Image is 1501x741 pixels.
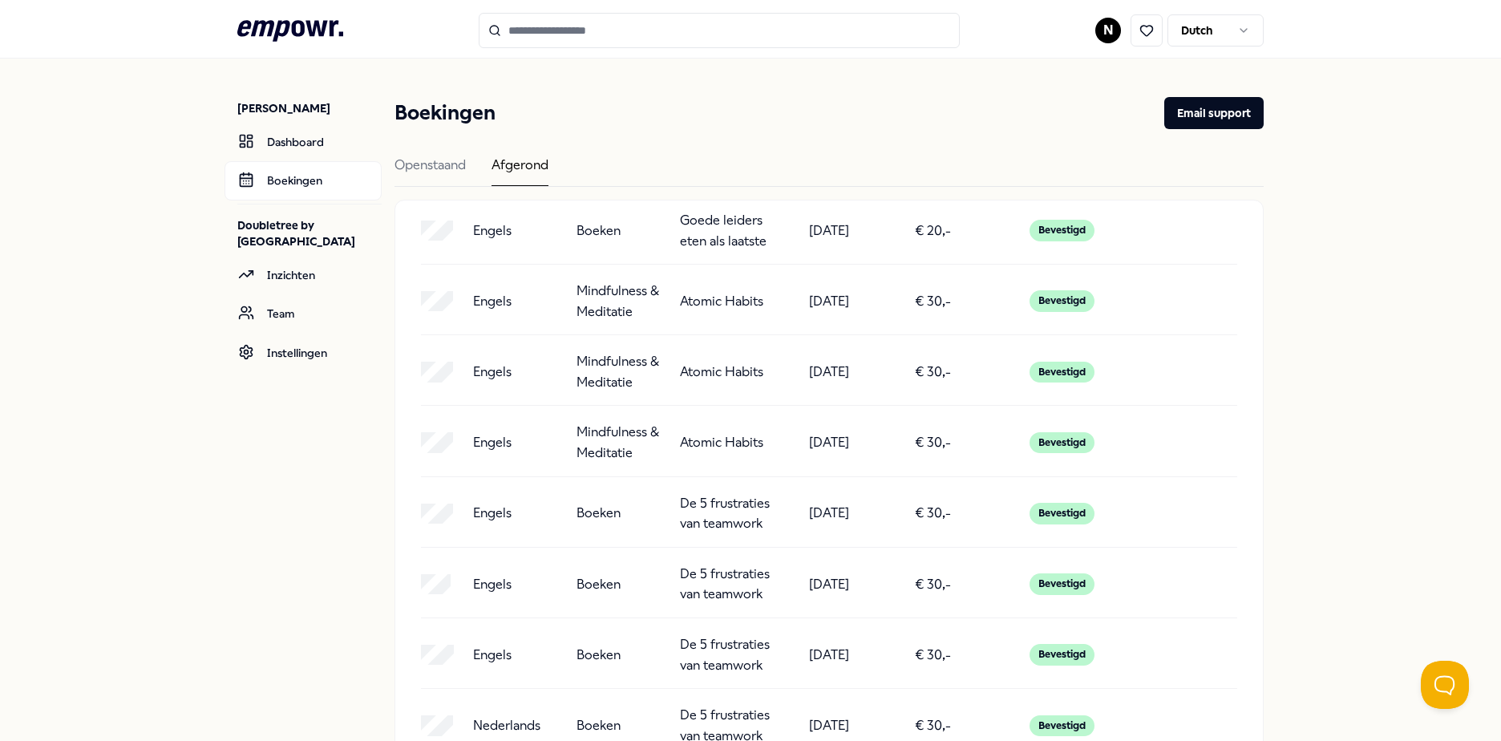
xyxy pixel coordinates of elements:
p: Boeken [577,645,621,666]
a: Boekingen [225,161,382,200]
p: Engels [473,432,512,453]
p: Mindfulness & Meditatie [577,422,667,463]
p: € 30,- [915,291,951,312]
p: Boeken [577,503,621,524]
p: [DATE] [809,291,849,312]
p: [DATE] [809,221,849,241]
input: Search for products, categories or subcategories [479,13,960,48]
button: Email support [1164,97,1264,129]
p: Boeken [577,221,621,241]
p: € 30,- [915,645,951,666]
p: Atomic Habits [680,291,763,312]
p: [PERSON_NAME] [237,100,382,116]
p: € 30,- [915,503,951,524]
p: Boeken [577,715,621,736]
div: Afgerond [492,155,548,186]
a: Dashboard [225,123,382,161]
p: € 20,- [915,221,951,241]
a: Instellingen [225,334,382,372]
p: Engels [473,291,512,312]
p: [DATE] [809,503,849,524]
p: Engels [473,645,512,666]
div: Bevestigd [1030,503,1094,524]
p: Boeken [577,574,621,595]
p: Mindfulness & Meditatie [577,281,667,322]
h1: Boekingen [394,97,496,129]
div: Bevestigd [1030,290,1094,311]
p: Engels [473,362,512,383]
p: [DATE] [809,715,849,736]
p: De 5 frustraties van teamwork [680,564,771,605]
p: Nederlands [473,715,540,736]
p: Atomic Habits [680,362,763,383]
p: [DATE] [809,432,849,453]
div: Bevestigd [1030,432,1094,453]
div: Bevestigd [1030,573,1094,594]
p: € 30,- [915,574,951,595]
p: De 5 frustraties van teamwork [680,634,771,675]
a: Inzichten [225,256,382,294]
div: Bevestigd [1030,220,1094,241]
p: Engels [473,574,512,595]
button: N [1095,18,1121,43]
p: [DATE] [809,362,849,383]
p: € 30,- [915,715,951,736]
p: [DATE] [809,645,849,666]
a: Team [225,294,382,333]
p: Mindfulness & Meditatie [577,351,667,392]
p: De 5 frustraties van teamwork [680,493,771,534]
div: Bevestigd [1030,715,1094,736]
p: Doubletree by [GEOGRAPHIC_DATA] [237,217,382,249]
p: Engels [473,221,512,241]
p: € 30,- [915,432,951,453]
p: Goede leiders eten als laatste [680,210,771,251]
div: Bevestigd [1030,644,1094,665]
iframe: Help Scout Beacon - Open [1421,661,1469,709]
p: [DATE] [809,574,849,595]
div: Bevestigd [1030,362,1094,383]
div: Openstaand [394,155,466,186]
p: Atomic Habits [680,432,763,453]
p: Engels [473,503,512,524]
p: € 30,- [915,362,951,383]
